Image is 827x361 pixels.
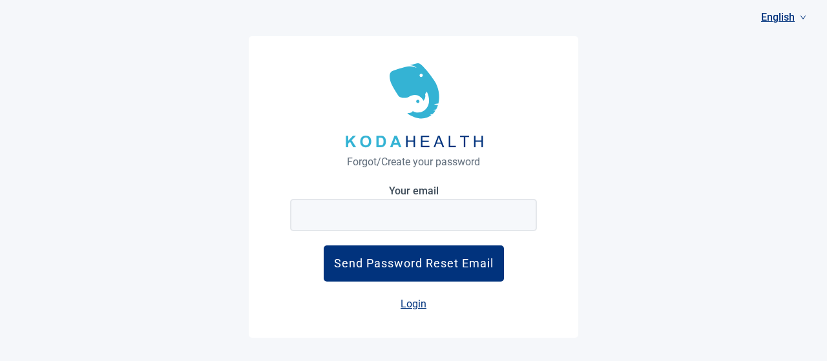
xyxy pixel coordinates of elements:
span: down [800,14,806,21]
button: Send Password Reset Email [324,245,504,282]
a: Login [401,298,426,310]
div: Send Password Reset Email [334,256,494,270]
a: Current language: English [756,6,811,28]
h1: Forgot/Create your password [302,154,525,170]
label: Your email [290,185,537,197]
